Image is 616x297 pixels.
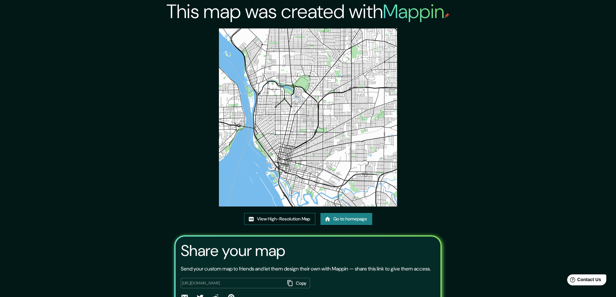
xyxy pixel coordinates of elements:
[181,242,285,260] h3: Share your map
[244,213,315,225] a: View High-Resolution Map
[444,13,449,18] img: mappin-pin
[285,278,310,289] button: Copy
[219,28,397,207] img: created-map
[320,213,372,225] a: Go to homepage
[181,265,431,273] p: Send your custom map to friends and let them design their own with Mappin — share this link to gi...
[558,272,609,290] iframe: Help widget launcher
